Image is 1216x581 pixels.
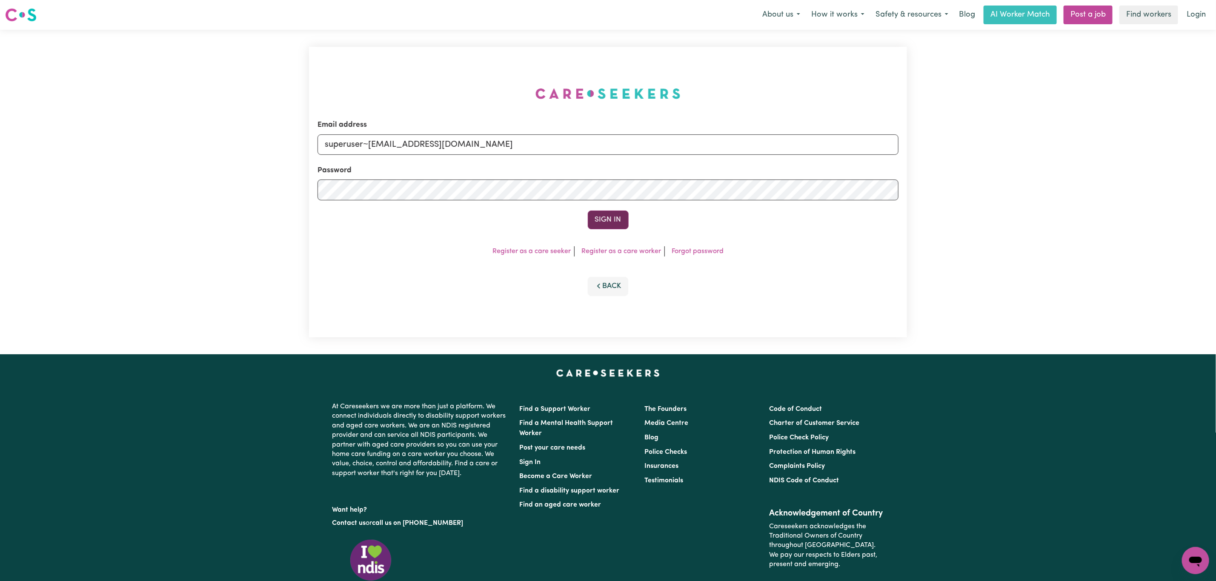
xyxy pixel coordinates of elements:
p: Want help? [332,502,509,515]
a: Insurances [644,463,678,470]
a: Find a Support Worker [520,406,591,413]
a: Contact us [332,520,366,527]
button: Sign In [588,211,629,229]
button: Safety & resources [870,6,954,24]
a: Police Checks [644,449,687,456]
img: Careseekers logo [5,7,37,23]
a: Blog [644,434,658,441]
a: Police Check Policy [769,434,829,441]
a: Media Centre [644,420,688,427]
a: The Founders [644,406,687,413]
a: Login [1182,6,1211,24]
a: Complaints Policy [769,463,825,470]
a: Careseekers home page [556,370,660,376]
p: At Careseekers we are more than just a platform. We connect individuals directly to disability su... [332,399,509,481]
label: Password [318,165,352,176]
a: AI Worker Match [984,6,1057,24]
a: Find a Mental Health Support Worker [520,420,613,437]
button: How it works [806,6,870,24]
a: Sign In [520,459,541,466]
a: Forgot password [672,248,724,255]
a: Find workers [1119,6,1178,24]
h2: Acknowledgement of Country [769,508,884,518]
a: Charter of Customer Service [769,420,859,427]
a: Post a job [1064,6,1113,24]
a: Register as a care worker [581,248,661,255]
a: Code of Conduct [769,406,822,413]
p: or [332,515,509,531]
a: Blog [954,6,980,24]
p: Careseekers acknowledges the Traditional Owners of Country throughout [GEOGRAPHIC_DATA]. We pay o... [769,518,884,573]
a: call us on [PHONE_NUMBER] [372,520,464,527]
button: Back [588,277,629,296]
label: Email address [318,120,367,131]
a: Careseekers logo [5,5,37,25]
a: Find an aged care worker [520,501,601,508]
input: Email address [318,134,898,155]
a: Become a Care Worker [520,473,592,480]
a: Find a disability support worker [520,487,620,494]
a: Protection of Human Rights [769,449,855,456]
a: Register as a care seeker [492,248,571,255]
button: About us [757,6,806,24]
a: Testimonials [644,477,683,484]
a: NDIS Code of Conduct [769,477,839,484]
a: Post your care needs [520,444,586,451]
iframe: Button to launch messaging window, conversation in progress [1182,547,1209,574]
